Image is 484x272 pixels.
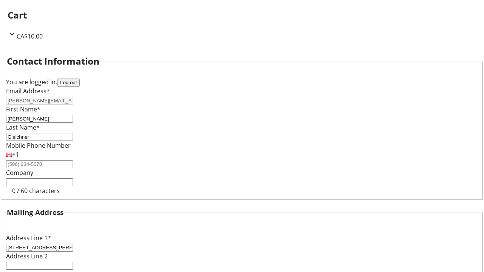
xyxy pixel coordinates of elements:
h2: Cart [8,8,476,22]
h3: Mailing Address [7,207,64,218]
label: Address Line 2 [6,252,48,260]
label: Mobile Phone Number [6,141,71,150]
label: Email Address* [6,87,50,95]
label: Company [6,168,33,177]
label: First Name* [6,105,40,113]
input: (506) 234-5678 [6,160,73,168]
input: Address [6,244,73,252]
span: CA$10.00 [17,32,43,40]
button: Log out [57,79,80,87]
div: You are logged in. [6,77,478,87]
h2: Contact Information [7,54,99,68]
label: Address Line 1* [6,234,51,242]
tr-character-limit: 0 / 60 characters [12,187,60,195]
label: Last Name* [6,123,40,131]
